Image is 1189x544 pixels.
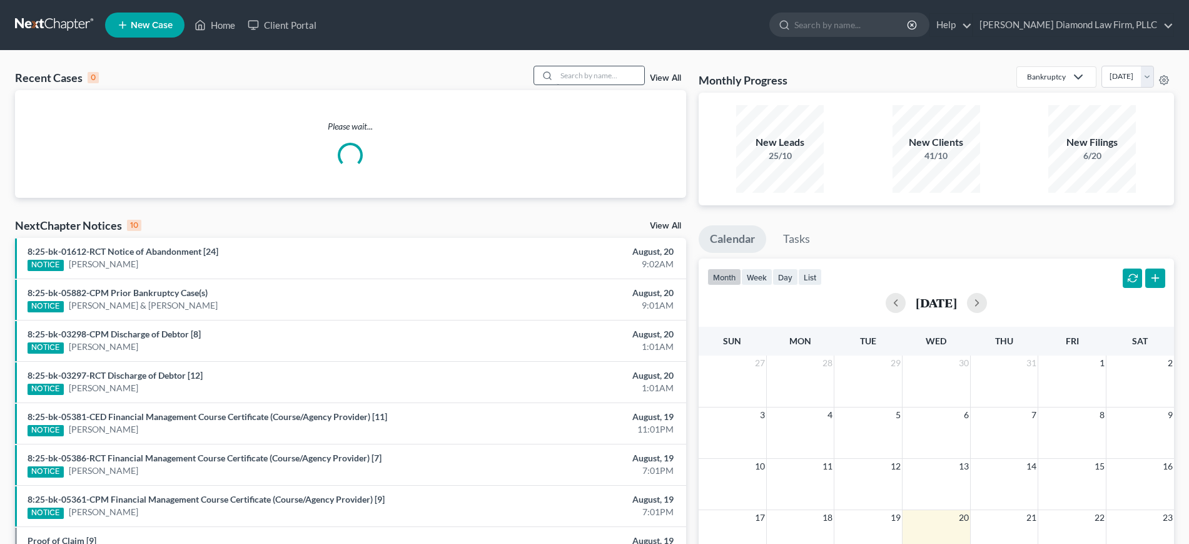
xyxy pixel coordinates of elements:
[28,384,64,395] div: NOTICE
[28,287,208,298] a: 8:25-bk-05882-CPM Prior Bankruptcy Case(s)
[926,336,946,346] span: Wed
[772,225,821,253] a: Tasks
[28,329,201,339] a: 8:25-bk-03298-CPM Discharge of Debtor [8]
[188,14,241,36] a: Home
[28,494,385,505] a: 8:25-bk-05361-CPM Financial Management Course Certificate (Course/Agency Provider) [9]
[127,220,141,231] div: 10
[15,120,686,133] p: Please wait...
[28,246,218,257] a: 8:25-bk-01612-RCT Notice of Abandonment [24]
[741,269,772,285] button: week
[893,135,980,150] div: New Clients
[69,299,218,312] a: [PERSON_NAME] & [PERSON_NAME]
[1025,510,1038,525] span: 21
[1048,135,1136,150] div: New Filings
[69,423,138,436] a: [PERSON_NAME]
[723,336,741,346] span: Sun
[889,356,902,371] span: 29
[1098,356,1106,371] span: 1
[1132,336,1148,346] span: Sat
[1166,408,1174,423] span: 9
[699,73,787,88] h3: Monthly Progress
[958,459,970,474] span: 13
[826,408,834,423] span: 4
[467,382,674,394] div: 1:01AM
[15,218,141,233] div: NextChapter Notices
[650,222,681,230] a: View All
[1093,510,1106,525] span: 22
[1098,408,1106,423] span: 8
[69,506,138,518] a: [PERSON_NAME]
[467,369,674,382] div: August, 20
[69,382,138,394] a: [PERSON_NAME]
[1025,356,1038,371] span: 31
[1161,459,1174,474] span: 16
[28,342,64,354] div: NOTICE
[467,493,674,506] div: August, 19
[467,299,674,312] div: 9:01AM
[1025,459,1038,474] span: 14
[754,356,766,371] span: 27
[754,510,766,525] span: 17
[467,245,674,258] div: August, 20
[772,269,798,285] button: day
[894,408,902,423] span: 5
[28,370,203,381] a: 8:25-bk-03297-RCT Discharge of Debtor [12]
[893,150,980,162] div: 41/10
[15,70,99,85] div: Recent Cases
[467,341,674,353] div: 1:01AM
[930,14,972,36] a: Help
[467,287,674,299] div: August, 20
[28,301,64,312] div: NOTICE
[467,452,674,464] div: August, 19
[131,21,173,30] span: New Case
[973,14,1173,36] a: [PERSON_NAME] Diamond Law Firm, PLLC
[794,13,909,36] input: Search by name...
[1027,71,1066,82] div: Bankruptcy
[1030,408,1038,423] span: 7
[467,423,674,436] div: 11:01PM
[821,459,834,474] span: 11
[916,296,957,309] h2: [DATE]
[69,464,138,477] a: [PERSON_NAME]
[995,336,1013,346] span: Thu
[28,453,382,463] a: 8:25-bk-05386-RCT Financial Management Course Certificate (Course/Agency Provider) [7]
[821,356,834,371] span: 28
[1161,510,1174,525] span: 23
[707,269,741,285] button: month
[557,66,644,85] input: Search by name...
[1066,336,1079,346] span: Fri
[889,459,902,474] span: 12
[467,258,674,270] div: 9:02AM
[467,506,674,518] div: 7:01PM
[759,408,766,423] span: 3
[241,14,323,36] a: Client Portal
[789,336,811,346] span: Mon
[69,258,138,270] a: [PERSON_NAME]
[28,411,387,422] a: 8:25-bk-05381-CED Financial Management Course Certificate (Course/Agency Provider) [11]
[467,464,674,477] div: 7:01PM
[860,336,876,346] span: Tue
[28,466,64,478] div: NOTICE
[958,510,970,525] span: 20
[699,225,766,253] a: Calendar
[963,408,970,423] span: 6
[467,411,674,423] div: August, 19
[467,328,674,341] div: August, 20
[1093,459,1106,474] span: 15
[69,341,138,353] a: [PERSON_NAME]
[1048,150,1136,162] div: 6/20
[821,510,834,525] span: 18
[28,425,64,436] div: NOTICE
[958,356,970,371] span: 30
[798,269,822,285] button: list
[1166,356,1174,371] span: 2
[754,459,766,474] span: 10
[88,72,99,83] div: 0
[889,510,902,525] span: 19
[736,135,824,150] div: New Leads
[28,508,64,519] div: NOTICE
[650,74,681,83] a: View All
[28,260,64,271] div: NOTICE
[736,150,824,162] div: 25/10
